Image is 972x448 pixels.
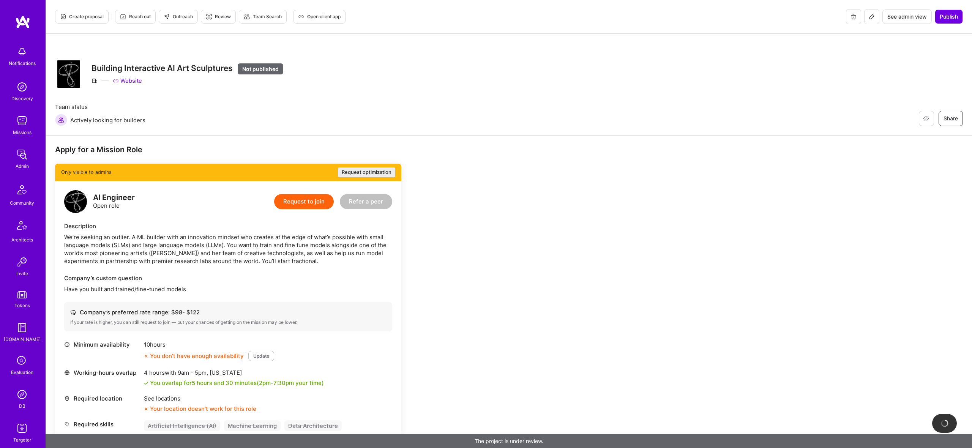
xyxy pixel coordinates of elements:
span: Create proposal [60,13,104,20]
div: [DOMAIN_NAME] [4,335,41,343]
div: 4 hours with [US_STATE] [144,369,324,377]
div: See locations [144,394,256,402]
img: logo [15,15,30,29]
button: Request to join [274,194,334,209]
i: icon EyeClosed [923,115,929,121]
div: You overlap for 5 hours and 30 minutes ( your time) [150,379,324,387]
img: tokens [17,291,27,298]
button: Open client app [293,10,346,24]
div: Notifications [9,59,36,67]
button: Reach out [115,10,156,24]
div: We’re seeking an outlier. A ML builder with an innovation mindset who creates at the edge of what... [64,233,392,265]
div: Evaluation [11,368,33,376]
span: Open client app [298,13,341,20]
span: Team Search [244,13,282,20]
div: AI Engineer [93,194,135,202]
img: Community [13,181,31,199]
div: Missions [13,128,32,136]
div: You don’t have enough availability [144,352,244,360]
button: Refer a peer [340,194,392,209]
div: Description [64,222,392,230]
div: Required location [64,394,140,402]
img: admin teamwork [14,147,30,162]
div: Your location doesn’t work for this role [144,405,256,413]
img: teamwork [14,113,30,128]
div: Minimum availability [64,341,140,349]
i: icon Proposal [60,14,66,20]
button: Team Search [239,10,287,24]
div: Required skills [64,420,140,428]
div: Apply for a Mission Role [55,145,401,155]
button: Create proposal [55,10,109,24]
img: Admin Search [14,387,30,402]
div: DB [19,402,25,410]
span: Publish [940,13,958,21]
div: Invite [16,270,28,278]
img: Company Logo [57,60,80,88]
p: Have you built and trained/fine-tuned models [64,285,392,293]
span: Actively looking for builders [70,116,145,124]
div: Targeter [13,436,31,444]
i: icon Tag [64,421,70,427]
img: discovery [14,79,30,95]
div: Open role [93,194,135,210]
i: icon CompanyGray [92,78,98,84]
span: Outreach [164,13,193,20]
div: Discovery [11,95,33,103]
i: icon CloseOrange [144,354,148,358]
div: Admin [16,162,29,170]
button: See admin view [882,9,932,24]
div: Not published [238,63,283,74]
div: Architects [11,236,33,244]
i: icon CloseOrange [144,407,148,411]
button: Request optimization [338,167,395,177]
i: icon SelectionTeam [15,354,29,368]
i: icon Targeter [206,14,212,20]
div: The project is under review. [46,434,972,448]
i: icon Location [64,396,70,401]
img: loading [940,419,949,427]
img: guide book [14,320,30,335]
img: logo [64,190,87,213]
img: Invite [14,254,30,270]
span: See admin view [887,13,927,21]
button: Update [248,351,274,361]
img: Architects [13,218,31,236]
span: Share [944,115,958,122]
div: Tokens [14,301,30,309]
div: Machine Learning [224,420,281,431]
div: Working-hours overlap [64,369,140,377]
div: 10 hours [144,341,274,349]
img: bell [14,44,30,59]
div: Data Architecture [284,420,342,431]
div: Community [10,199,34,207]
div: Only visible to admins [55,164,401,181]
div: Artificial Intelligence (AI) [144,420,220,431]
img: Skill Targeter [14,421,30,436]
div: Company’s custom question [64,274,392,282]
i: icon Check [144,381,148,385]
a: Website [113,77,142,85]
span: 2pm - 7:30pm [259,379,294,386]
div: You are missing 3 of 3 required skills [150,434,246,442]
button: Review [201,10,236,24]
h3: Building Interactive AI Art Sculptures [92,63,283,74]
button: Outreach [159,10,198,24]
img: Actively looking for builders [55,114,67,126]
i: icon Clock [64,342,70,347]
button: Share [939,111,963,126]
span: 9am - 5pm , [176,369,210,376]
span: Team status [55,103,145,111]
i: icon World [64,370,70,375]
div: Company’s preferred rate range: $ 98 - $ 122 [70,308,386,316]
i: icon Cash [70,309,76,315]
button: Publish [935,9,963,24]
span: Reach out [120,13,151,20]
div: If your rate is higher, you can still request to join — but your chances of getting on the missio... [70,319,386,325]
span: Review [206,13,231,20]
